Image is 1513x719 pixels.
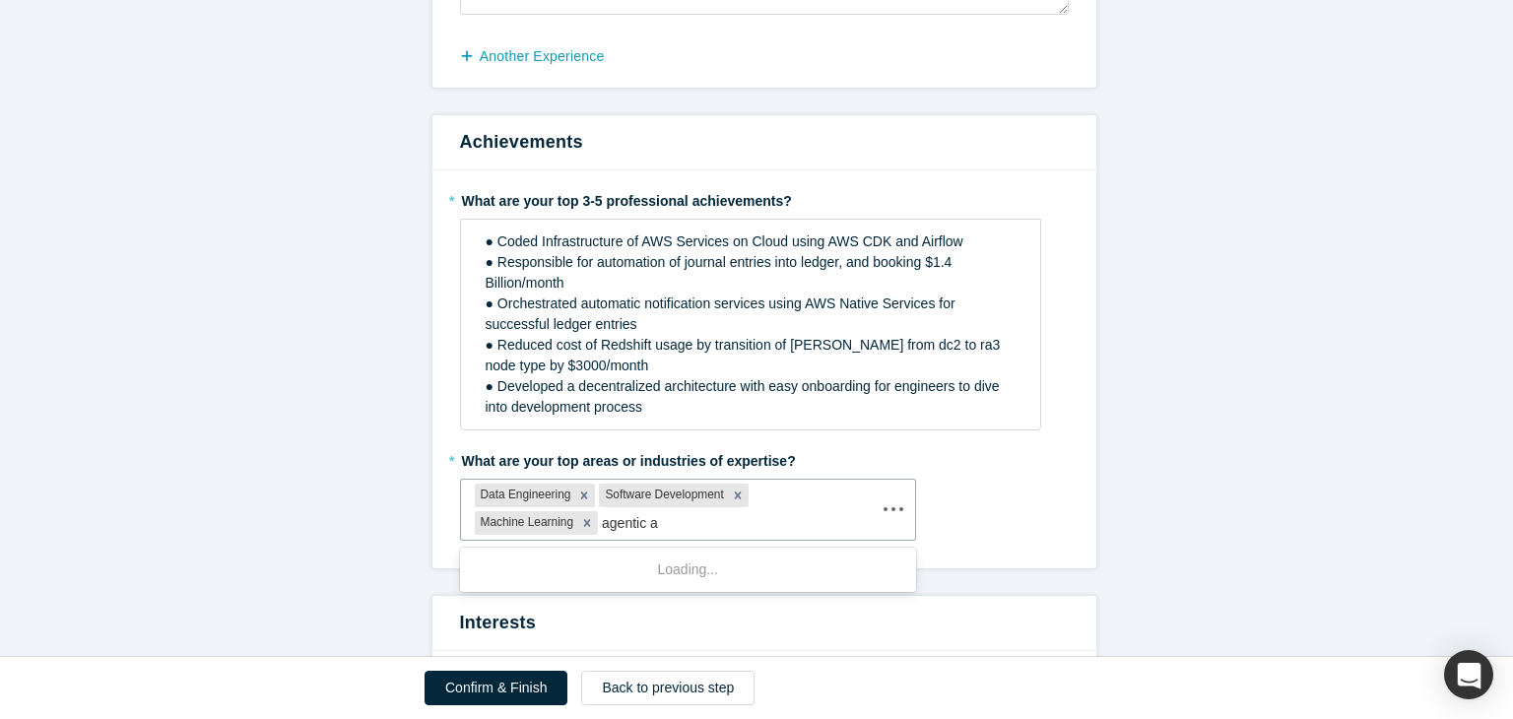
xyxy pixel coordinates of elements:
div: rdw-editor [474,226,1028,424]
span: ● Coded Infrastructure of AWS Services on Cloud using AWS CDK and Airflow [486,233,963,249]
h3: Achievements [460,129,1069,156]
button: Confirm & Finish [425,671,567,705]
span: ● Developed a decentralized architecture with easy onboarding for engineers to dive into developm... [486,378,1004,415]
div: Remove Machine Learning [576,511,598,535]
div: Data Engineering [475,484,574,507]
div: Machine Learning [475,511,577,535]
button: another Experience [460,39,625,74]
div: rdw-wrapper [460,219,1041,430]
h3: Interests [460,610,1069,636]
label: What are your top 3-5 professional achievements? [460,184,1069,212]
div: Loading... [460,552,917,588]
button: Back to previous step [581,671,755,705]
label: What are your top areas or industries of expertise? [460,444,1069,472]
div: Remove Data Engineering [573,484,595,507]
div: Remove Software Development [727,484,749,507]
span: ● Reduced cost of Redshift usage by transition of [PERSON_NAME] from dc2 to ra3 node type by $300... [486,337,1005,373]
span: ● Responsible for automation of journal entries into ledger, and booking $1.4 Billion/month [486,254,956,291]
span: ● Orchestrated automatic notification services using AWS Native Services for successful ledger en... [486,295,959,332]
div: Software Development [599,484,726,507]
